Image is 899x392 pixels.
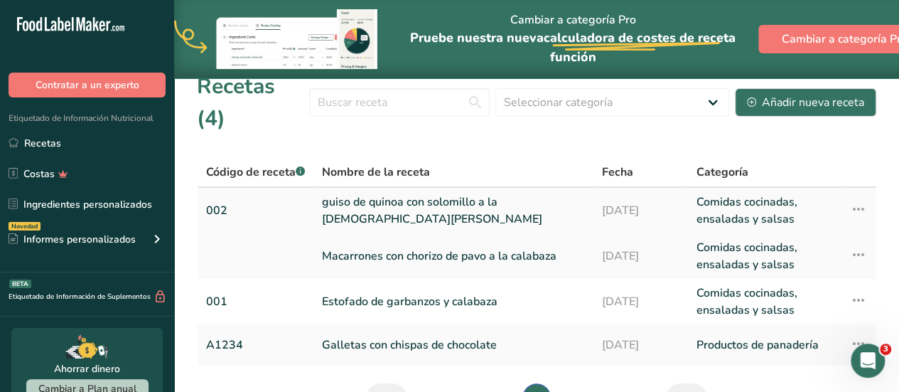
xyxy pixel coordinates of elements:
[322,239,585,273] a: Macarrones con chorizo de pavo a la calabaza
[54,361,120,376] div: Ahorrar dinero
[197,70,309,134] h1: Recetas (4)
[9,73,166,97] button: Contratar a un experto
[696,239,833,273] a: Comidas cocinadas, ensaladas y salsas
[696,285,833,319] a: Comidas cocinadas, ensaladas y salsas
[747,94,864,111] div: Añadir nueva receta
[735,88,876,117] button: Añadir nueva receta
[206,164,305,180] span: Código de receta
[696,194,833,228] a: Comidas cocinadas, ensaladas y salsas
[9,222,41,231] div: Novedad
[696,164,748,181] span: Categoría
[696,330,833,360] a: Productos de panadería
[851,344,885,378] iframe: Intercom live chat
[9,280,31,288] div: BETA
[410,29,736,65] span: Pruebe nuestra nueva función
[206,194,305,228] a: 002
[9,232,136,247] div: Informes personalizados
[602,285,679,319] a: [DATE]
[322,194,585,228] a: guiso de quinoa con solomillo a la [DEMOGRAPHIC_DATA][PERSON_NAME]
[602,164,633,181] span: Fecha
[602,330,679,360] a: [DATE]
[309,88,490,117] input: Buscar receta
[322,285,585,319] a: Estofado de garbanzos y calabaza
[544,29,736,46] span: calculadora de costes de receta
[206,285,305,319] a: 001
[322,330,585,360] a: Galletas con chispas de chocolate
[206,330,305,360] a: A1234
[602,194,679,228] a: [DATE]
[880,344,891,355] span: 3
[602,239,679,273] a: [DATE]
[322,164,430,181] span: Nombre de la receta
[174,9,387,69] img: costing-banner-img.503cc26.webp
